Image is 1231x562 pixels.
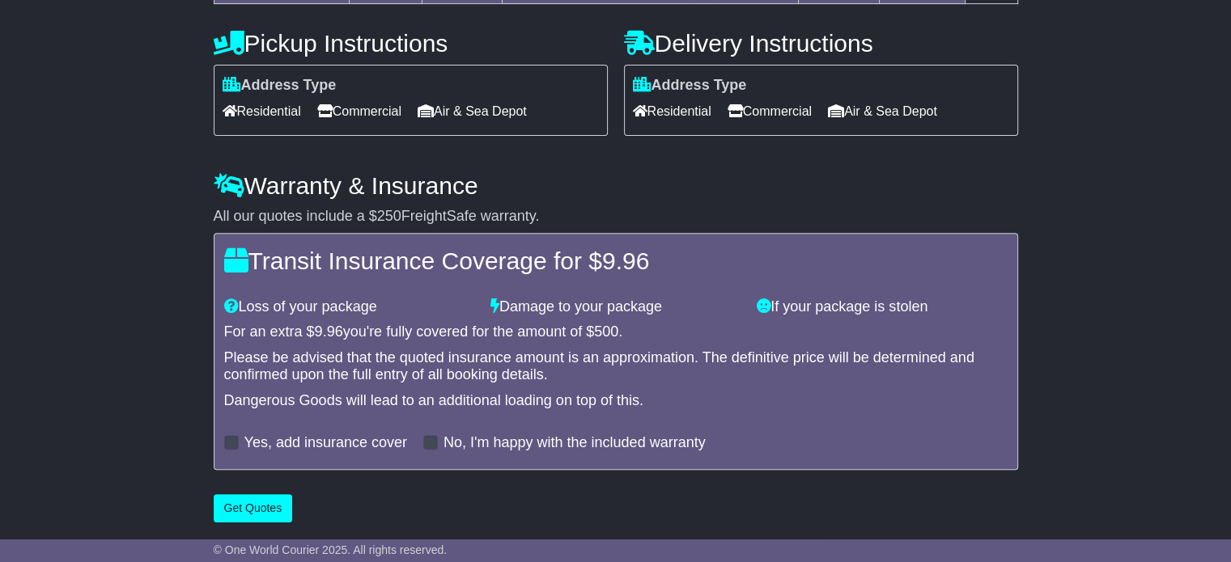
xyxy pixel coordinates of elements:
[224,349,1008,384] div: Please be advised that the quoted insurance amount is an approximation. The definitive price will...
[482,298,749,316] div: Damage to your package
[216,298,482,316] div: Loss of your package
[214,208,1018,226] div: All our quotes include a $ FreightSafe warranty.
[223,77,337,95] label: Address Type
[317,99,401,124] span: Commercial
[633,99,711,124] span: Residential
[214,30,608,57] h4: Pickup Instructions
[624,30,1018,57] h4: Delivery Instructions
[315,323,343,340] span: 9.96
[602,247,649,274] span: 9.96
[749,298,1015,316] div: If your package is stolen
[224,247,1008,274] h4: Transit Insurance Coverage for $
[418,99,527,124] span: Air & Sea Depot
[444,434,706,452] label: No, I'm happy with the included warranty
[728,99,812,124] span: Commercial
[214,543,448,556] span: © One World Courier 2025. All rights reserved.
[244,434,407,452] label: Yes, add insurance cover
[633,77,747,95] label: Address Type
[214,172,1018,199] h4: Warranty & Insurance
[224,392,1008,410] div: Dangerous Goods will lead to an additional loading on top of this.
[223,99,301,124] span: Residential
[224,323,1008,341] div: For an extra $ you're fully covered for the amount of $ .
[377,208,401,224] span: 250
[828,99,937,124] span: Air & Sea Depot
[214,494,293,522] button: Get Quotes
[594,323,618,340] span: 500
